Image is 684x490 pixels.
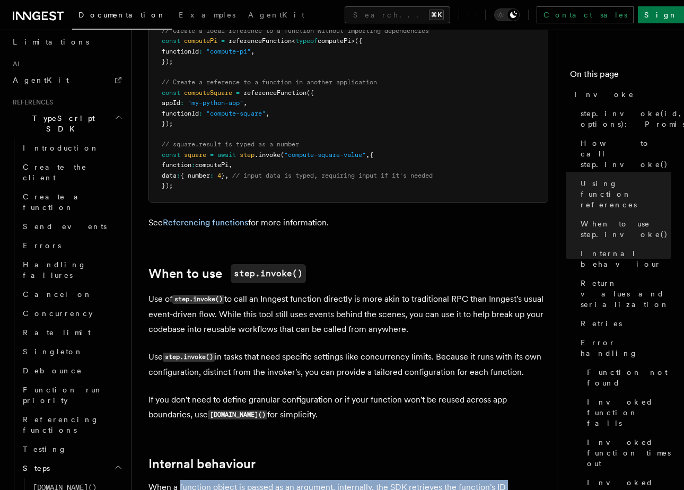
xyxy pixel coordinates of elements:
span: Documentation [78,11,166,19]
span: computePi [195,161,229,169]
span: referenceFunction [229,37,292,45]
span: , [225,172,229,179]
a: Internal behaviour [148,457,256,471]
span: : [180,99,184,107]
span: }); [162,182,173,189]
span: Introduction [23,144,99,152]
span: typeof [295,37,318,45]
a: Testing [19,440,125,459]
span: , [229,161,232,169]
p: Use in tasks that need specific settings like concurrency limits. Because it runs with its own co... [148,349,548,380]
a: Rate limit [19,323,125,342]
span: AgentKit [248,11,304,19]
span: "compute-square-value" [284,151,366,159]
span: .invoke [255,151,280,159]
span: Create a function [23,192,86,212]
span: : [199,48,203,55]
a: Documentation [72,3,172,30]
a: Send events [19,217,125,236]
span: await [217,151,236,159]
span: ( [280,151,284,159]
span: } [221,172,225,179]
span: square [184,151,206,159]
span: ({ [306,89,314,97]
button: Steps [19,459,125,478]
span: Referencing functions [23,415,99,434]
a: Retries [576,314,671,333]
span: : [199,110,203,117]
span: References [8,98,53,107]
span: = [221,37,225,45]
span: Singleton [23,347,83,356]
a: Referencing functions [19,410,125,440]
span: Return values and serialization [581,278,671,310]
a: When to use step.invoke() [576,214,671,244]
span: Handling failures [23,260,86,279]
span: Error handling [581,337,671,358]
span: AI [8,60,20,68]
a: How to call step.invoke() [576,134,671,174]
a: Limitations [8,32,125,51]
button: Toggle dark mode [494,8,520,21]
p: If you don't need to define granular configuration or if your function won't be reused across app... [148,392,548,423]
a: Create a function [19,187,125,217]
span: Internal behaviour [581,248,671,269]
span: "my-python-app" [188,99,243,107]
a: Error handling [576,333,671,363]
span: Create the client [23,163,87,182]
span: Invoked function times out [587,437,671,469]
span: functionId [162,48,199,55]
code: step.invoke() [231,264,306,283]
span: Limitations [13,38,89,46]
span: { [370,151,373,159]
span: , [366,151,370,159]
a: Create the client [19,157,125,187]
span: Testing [23,445,67,453]
kbd: ⌘K [429,10,444,20]
code: [DOMAIN_NAME]() [208,410,267,419]
a: Contact sales [537,6,634,23]
code: step.invoke() [172,295,224,304]
span: }); [162,58,173,65]
a: Return values and serialization [576,274,671,314]
a: Referencing functions [163,217,248,227]
button: TypeScript SDK [8,109,125,138]
a: When to usestep.invoke() [148,264,306,283]
span: Function not found [587,367,671,388]
span: referenceFunction [243,89,306,97]
a: Function run priority [19,380,125,410]
span: Errors [23,241,61,250]
span: // Create a local reference to a function without importing dependencies [162,27,429,34]
span: const [162,151,180,159]
span: = [210,151,214,159]
span: 4 [217,172,221,179]
a: Handling failures [19,255,125,285]
a: Examples [172,3,242,29]
a: Using function references [576,174,671,214]
a: Debounce [19,361,125,380]
span: , [251,48,255,55]
span: TypeScript SDK [8,113,115,134]
span: Using function references [581,178,671,210]
span: // input data is typed, requiring input if it's needed [232,172,433,179]
span: appId [162,99,180,107]
span: = [236,89,240,97]
span: Concurrency [23,309,93,318]
a: Invoked function fails [583,392,671,433]
a: Singleton [19,342,125,361]
span: How to call step.invoke() [581,138,671,170]
span: function [162,161,191,169]
span: : [210,172,214,179]
a: Invoke [570,85,671,104]
h4: On this page [570,68,671,85]
a: Introduction [19,138,125,157]
span: Invoked function fails [587,397,671,428]
span: computePi [184,37,217,45]
a: Concurrency [19,304,125,323]
span: , [266,110,269,117]
span: computeSquare [184,89,232,97]
span: < [292,37,295,45]
span: Invoke [574,89,634,100]
span: }); [162,120,173,127]
a: Function not found [583,363,671,392]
